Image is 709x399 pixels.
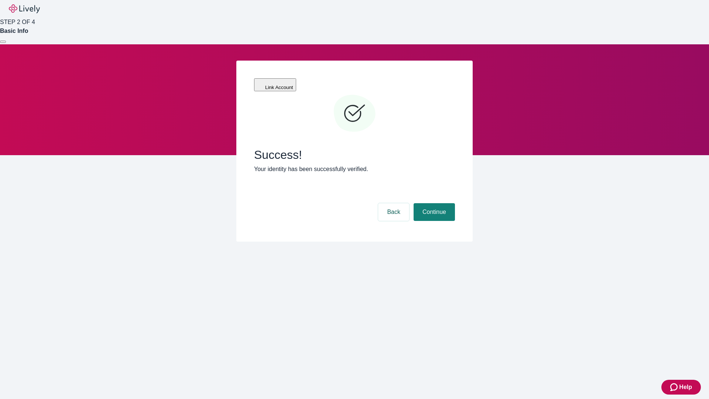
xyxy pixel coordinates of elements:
svg: Zendesk support icon [670,383,679,392]
p: Your identity has been successfully verified. [254,165,455,174]
svg: Checkmark icon [332,92,377,136]
button: Continue [414,203,455,221]
span: Help [679,383,692,392]
button: Link Account [254,78,296,91]
span: Success! [254,148,455,162]
img: Lively [9,4,40,13]
button: Back [378,203,409,221]
button: Zendesk support iconHelp [661,380,701,395]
